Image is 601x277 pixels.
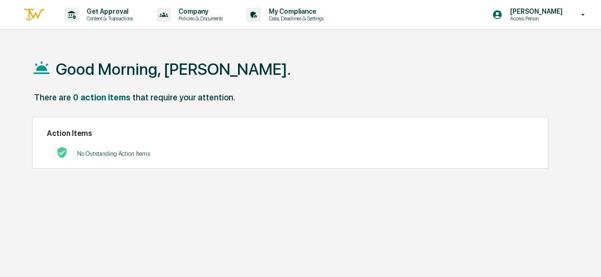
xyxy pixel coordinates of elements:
p: My Compliance [261,8,328,15]
img: logo [23,7,45,23]
p: Get Approval [79,8,138,15]
img: No Actions logo [56,147,68,158]
div: that require your attention. [133,92,235,102]
p: Data, Deadlines & Settings [261,15,328,22]
div: There are [34,92,71,102]
p: Access Person [503,15,567,22]
p: No Outstanding Action Items [77,150,150,157]
div: 0 action items [73,92,131,102]
p: Content & Transactions [79,15,138,22]
p: [PERSON_NAME] [503,8,567,15]
p: Company [171,8,228,15]
h1: Good Morning, [PERSON_NAME]. [56,60,291,79]
p: Policies & Documents [171,15,228,22]
h2: Action Items [47,129,534,138]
